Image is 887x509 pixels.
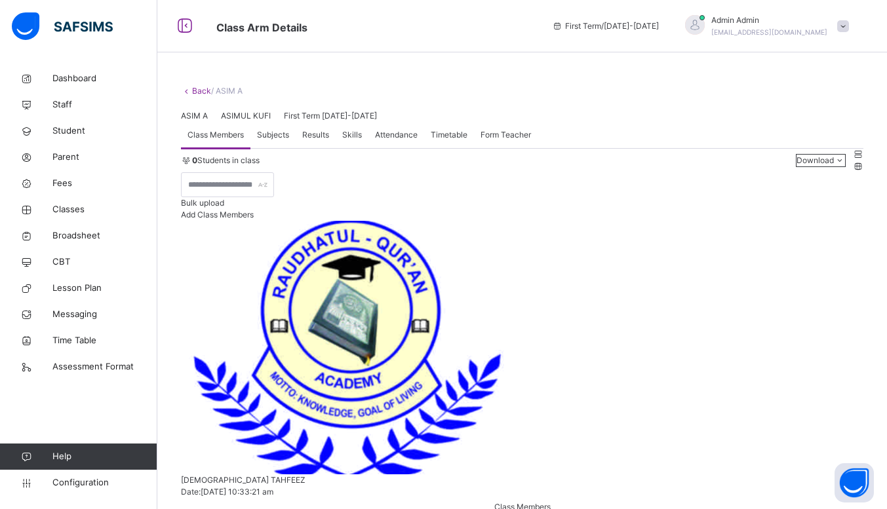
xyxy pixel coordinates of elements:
[52,203,157,216] span: Classes
[375,129,418,141] span: Attendance
[797,155,834,165] span: Download
[52,450,157,463] span: Help
[192,86,211,96] a: Back
[216,21,307,34] span: Class Arm Details
[672,14,856,38] div: AdminAdmin
[431,129,467,141] span: Timetable
[52,282,157,295] span: Lesson Plan
[52,98,157,111] span: Staff
[711,14,827,26] span: Admin Admin
[302,129,329,141] span: Results
[181,487,201,497] span: Date:
[52,334,157,347] span: Time Table
[52,255,157,269] span: CBT
[52,476,157,489] span: Configuration
[481,129,531,141] span: Form Teacher
[187,129,244,141] span: Class Members
[192,155,260,166] span: Students in class
[211,86,243,96] span: / ASIM A
[284,111,377,121] span: First Term [DATE]-[DATE]
[52,124,157,138] span: Student
[221,111,271,121] span: ASIMUL KUFI
[192,155,197,165] b: 0
[181,210,254,219] span: Add Class Members
[835,463,874,502] button: Open asap
[181,198,224,208] span: Bulk upload
[201,487,273,497] span: [DATE] 10:33:21 am
[12,12,113,40] img: safsims
[52,308,157,321] span: Messaging
[52,72,157,85] span: Dashboard
[52,360,157,373] span: Assessment Format
[552,20,659,32] span: session/term information
[181,221,519,474] img: raudhatulqurantahfeez.png
[52,177,157,190] span: Fees
[52,229,157,242] span: Broadsheet
[181,111,208,121] span: ASIM A
[342,129,362,141] span: Skills
[257,129,289,141] span: Subjects
[52,151,157,164] span: Parent
[181,475,306,485] span: [DEMOGRAPHIC_DATA] TAHFEEZ
[711,28,827,36] span: [EMAIL_ADDRESS][DOMAIN_NAME]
